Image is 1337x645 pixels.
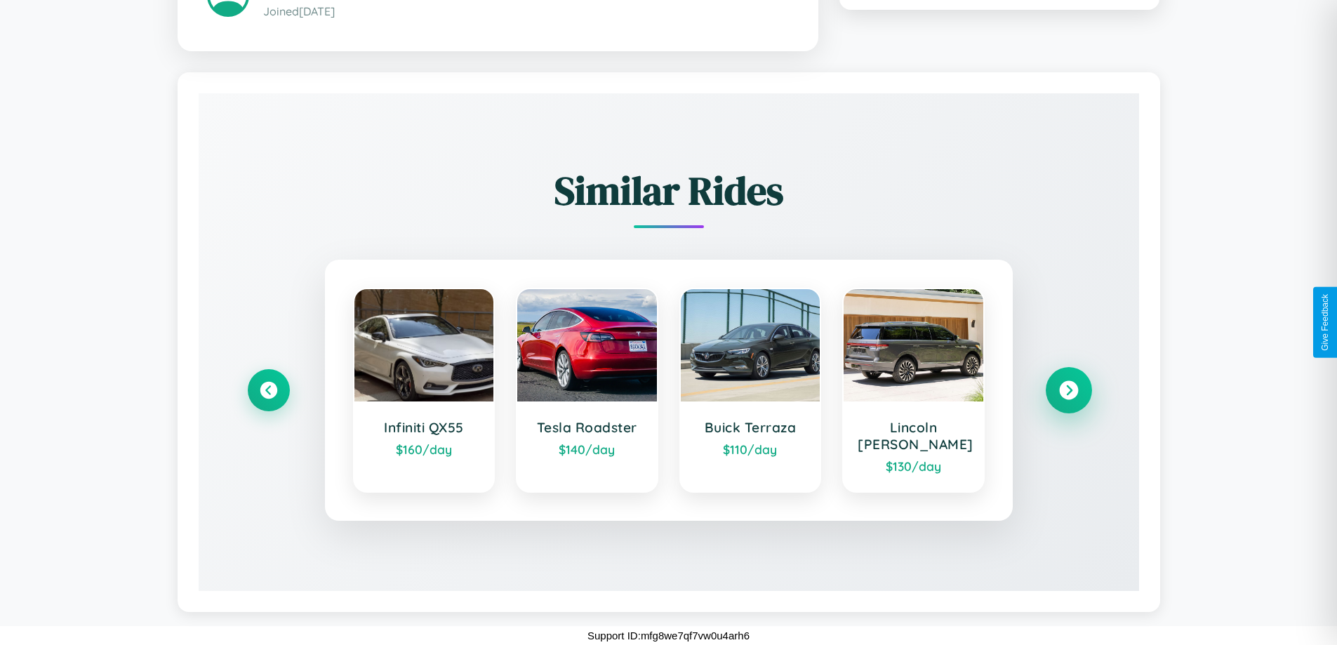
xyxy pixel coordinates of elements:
[858,458,969,474] div: $ 130 /day
[263,1,789,22] p: Joined [DATE]
[695,419,806,436] h3: Buick Terraza
[368,419,480,436] h3: Infiniti QX55
[531,441,643,457] div: $ 140 /day
[531,419,643,436] h3: Tesla Roadster
[679,288,822,493] a: Buick Terraza$110/day
[858,419,969,453] h3: Lincoln [PERSON_NAME]
[1320,294,1330,351] div: Give Feedback
[353,288,495,493] a: Infiniti QX55$160/day
[368,441,480,457] div: $ 160 /day
[248,164,1090,218] h2: Similar Rides
[695,441,806,457] div: $ 110 /day
[587,626,750,645] p: Support ID: mfg8we7qf7vw0u4arh6
[516,288,658,493] a: Tesla Roadster$140/day
[842,288,985,493] a: Lincoln [PERSON_NAME]$130/day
